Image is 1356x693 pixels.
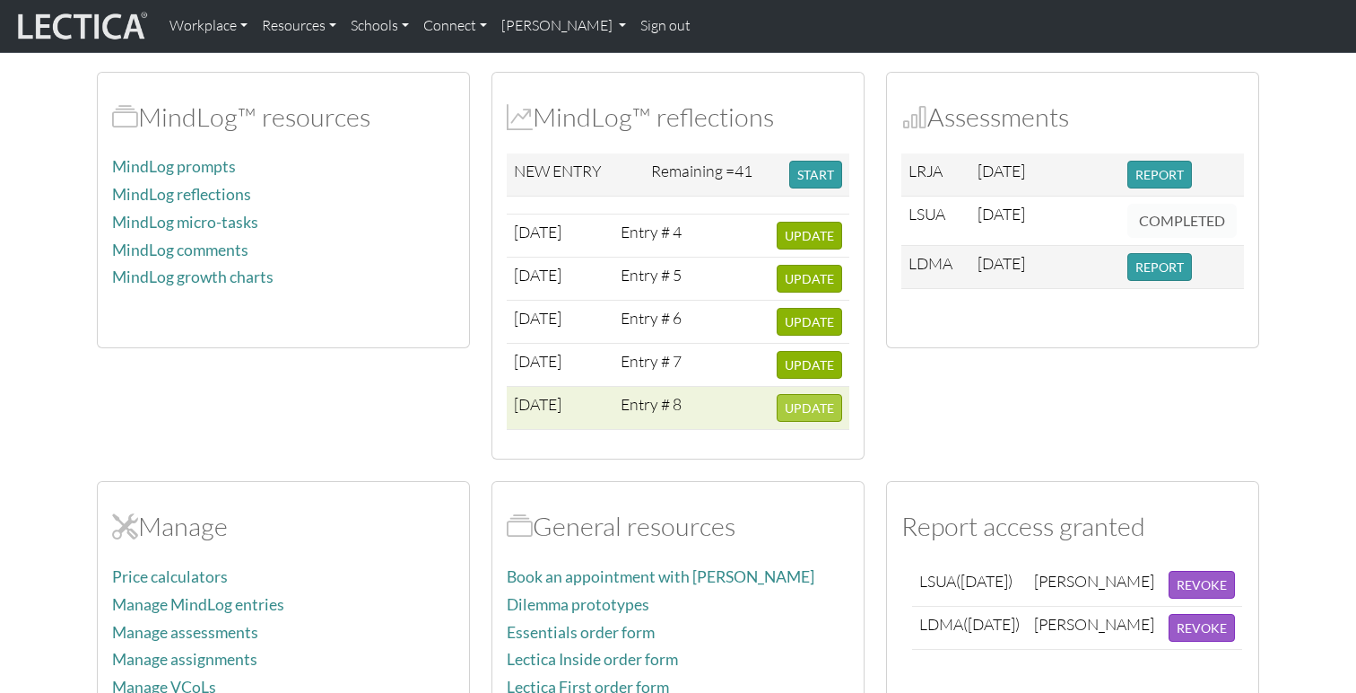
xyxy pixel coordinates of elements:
h2: MindLog™ reflections [507,101,849,133]
td: LDMA [901,246,970,289]
td: Entry # 7 [613,344,694,387]
td: Entry # 4 [613,215,694,258]
a: MindLog comments [112,241,248,259]
td: Entry # 6 [613,301,694,344]
a: Dilemma prototypes [507,595,649,614]
span: 41 [734,161,752,180]
td: Remaining = [644,154,782,197]
span: UPDATE [785,314,834,329]
span: [DATE] [514,394,561,414]
button: REPORT [1127,161,1192,189]
a: Workplace [162,7,255,45]
span: UPDATE [785,228,834,243]
button: UPDATE [777,222,842,250]
a: Sign out [633,7,698,45]
span: [DATE] [978,204,1025,224]
a: MindLog growth charts [112,268,274,286]
td: LSUA [901,197,970,246]
button: REVOKE [1169,571,1235,599]
td: NEW ENTRY [507,154,644,197]
button: UPDATE [777,351,842,379]
a: [PERSON_NAME] [494,7,633,45]
h2: Report access granted [901,511,1244,542]
a: Essentials order form [507,623,655,642]
div: [PERSON_NAME] [1034,614,1154,635]
button: START [789,161,842,189]
a: Manage assignments [112,650,257,669]
h2: MindLog™ resources [112,101,455,133]
a: Schools [343,7,416,45]
button: UPDATE [777,394,842,422]
h2: General resources [507,511,849,542]
span: [DATE] [978,161,1025,180]
td: Entry # 8 [613,387,694,430]
button: UPDATE [777,308,842,336]
a: MindLog reflections [112,185,251,204]
a: Resources [255,7,343,45]
h2: Manage [112,511,455,542]
a: MindLog micro-tasks [112,213,258,232]
a: Manage assessments [112,623,258,642]
a: MindLog prompts [112,157,236,176]
a: Price calculators [112,567,228,586]
a: Book an appointment with [PERSON_NAME] [507,567,814,586]
span: UPDATE [785,357,834,373]
h2: Assessments [901,101,1244,133]
a: Lectica Inside order form [507,650,678,669]
span: [DATE] [978,253,1025,273]
td: LDMA [912,607,1027,650]
span: Assessments [901,101,927,133]
span: MindLog™ resources [112,101,138,133]
button: REPORT [1127,253,1192,281]
td: LRJA [901,154,970,197]
span: [DATE] [514,222,561,241]
div: [PERSON_NAME] [1034,571,1154,592]
span: Manage [112,510,138,542]
img: lecticalive [13,9,148,43]
button: UPDATE [777,265,842,293]
span: UPDATE [785,400,834,416]
span: ([DATE]) [963,614,1020,634]
span: [DATE] [514,308,561,328]
span: Resources [507,510,533,542]
button: REVOKE [1169,614,1235,642]
span: MindLog [507,101,533,133]
a: Manage MindLog entries [112,595,284,614]
span: [DATE] [514,351,561,371]
span: UPDATE [785,271,834,286]
span: ([DATE]) [956,571,1013,591]
span: [DATE] [514,265,561,285]
td: Entry # 5 [613,258,694,301]
a: Connect [416,7,494,45]
td: LSUA [912,564,1027,607]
